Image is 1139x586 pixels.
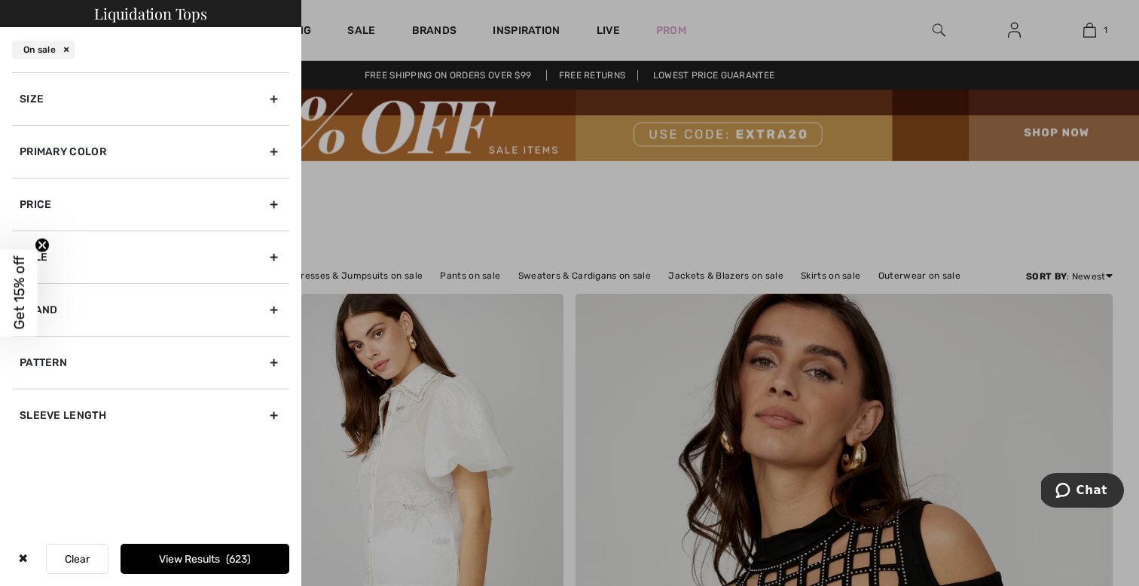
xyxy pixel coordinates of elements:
button: Clear [46,544,108,574]
span: 623 [226,553,251,566]
div: Sleeve length [12,389,289,441]
div: Primary Color [12,125,289,178]
div: Price [12,178,289,230]
div: ✖ [12,544,34,574]
span: Get 15% off [11,256,28,330]
button: Close teaser [35,238,50,253]
div: Pattern [12,336,289,389]
div: Size [12,72,289,125]
div: On sale [12,41,75,59]
button: View Results623 [121,544,289,574]
div: Sale [12,230,289,283]
iframe: Opens a widget where you can chat to one of our agents [1041,473,1124,511]
div: Brand [12,283,289,336]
